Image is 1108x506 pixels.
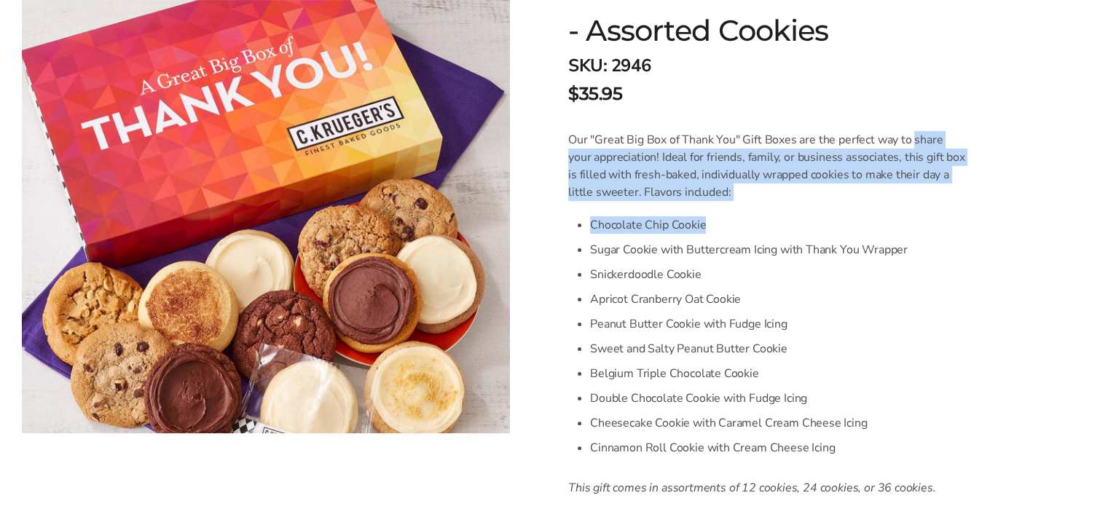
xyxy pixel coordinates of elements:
li: Belgium Triple Chocolate Cookie [590,361,967,386]
span: $35.95 [568,81,622,107]
li: Cinnamon Roll Cookie with Cream Cheese Icing [590,435,967,460]
strong: SKU: [568,54,607,77]
li: Peanut Butter Cookie with Fudge Icing [590,312,967,336]
li: Double Chocolate Cookie with Fudge Icing [590,386,967,411]
li: Chocolate Chip Cookie [590,213,967,237]
li: Sugar Cookie with Buttercream Icing with Thank You Wrapper [590,237,967,262]
iframe: Sign Up via Text for Offers [12,451,151,494]
li: Apricot Cranberry Oat Cookie [590,287,967,312]
i: This gift comes in assortments of 12 cookies, 24 cookies, or 36 cookies. [568,480,935,496]
li: Snickerdoodle Cookie [590,262,967,287]
span: 2946 [611,54,651,77]
li: Sweet and Salty Peanut Butter Cookie [590,336,967,361]
p: Our "Great Big Box of Thank You" Gift Boxes are the perfect way to share your appreciation! Ideal... [568,131,967,201]
li: Cheesecake Cookie with Caramel Cream Cheese Icing [590,411,967,435]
